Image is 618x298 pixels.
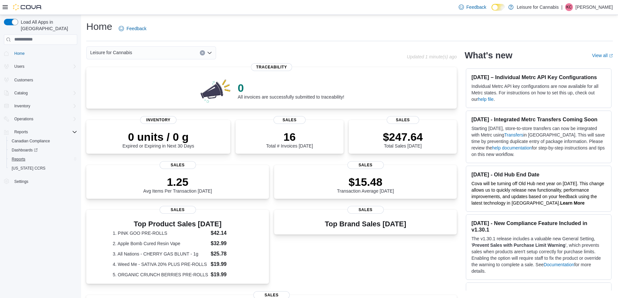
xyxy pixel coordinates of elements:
[492,145,532,150] a: help documentation
[1,62,80,71] button: Users
[12,148,38,153] span: Dashboards
[347,206,384,214] span: Sales
[9,164,77,172] span: Washington CCRS
[14,103,30,109] span: Inventory
[471,74,606,80] h3: [DATE] – Individual Metrc API Key Configurations
[471,235,606,274] p: The v1.30.1 release includes a valuable new General Setting, ' ', which prevents sales when produ...
[14,179,28,184] span: Settings
[471,116,606,123] h3: [DATE] - Integrated Metrc Transfers Coming Soon
[471,181,604,206] span: Cova will be turning off Old Hub next year on [DATE]. This change allows us to quickly release ne...
[12,63,27,70] button: Users
[211,260,243,268] dd: $19.99
[504,132,523,137] a: Transfers
[9,155,28,163] a: Reports
[14,64,24,69] span: Users
[544,262,574,267] a: Documentation
[471,125,606,158] p: Starting [DATE], store-to-store transfers can now be integrated with Metrc using in [GEOGRAPHIC_D...
[12,178,31,185] a: Settings
[337,175,394,194] div: Transaction Average [DATE]
[609,54,613,58] svg: External link
[12,50,27,57] a: Home
[9,146,40,154] a: Dashboards
[12,138,50,144] span: Canadian Compliance
[113,220,243,228] h3: Top Product Sales [DATE]
[113,271,208,278] dt: 5. ORGANIC CRUNCH BERRIES PRE-ROLLS
[576,3,613,11] p: [PERSON_NAME]
[13,4,42,10] img: Cova
[251,63,292,71] span: Traceability
[14,77,33,83] span: Customers
[1,75,80,84] button: Customers
[90,49,132,56] span: Leisure for Cannabis
[471,83,606,102] p: Individual Metrc API key configurations are now available for all Metrc states. For instructions ...
[160,161,196,169] span: Sales
[200,50,205,55] button: Clear input
[143,175,212,188] p: 1.25
[565,3,573,11] div: Kyna Crumley
[14,90,28,96] span: Catalog
[140,116,176,124] span: Inventory
[1,89,80,98] button: Catalog
[143,175,212,194] div: Avg Items Per Transaction [DATE]
[211,229,243,237] dd: $42.14
[12,102,77,110] span: Inventory
[12,128,77,136] span: Reports
[113,261,208,268] dt: 4. Weed Me - SATIVA 20% PLUS PRE-ROLLS
[14,51,25,56] span: Home
[266,130,313,143] p: 16
[12,115,36,123] button: Operations
[160,206,196,214] span: Sales
[12,76,77,84] span: Customers
[207,50,212,55] button: Open list of options
[12,166,45,171] span: [US_STATE] CCRS
[347,161,384,169] span: Sales
[592,53,613,58] a: View allExternal link
[383,130,423,143] p: $247.64
[471,171,606,178] h3: [DATE] - Old Hub End Date
[1,101,80,111] button: Inventory
[211,240,243,247] dd: $32.99
[12,128,30,136] button: Reports
[12,157,25,162] span: Reports
[9,155,77,163] span: Reports
[467,4,486,10] span: Feedback
[6,164,80,173] button: [US_STATE] CCRS
[566,3,572,11] span: KC
[560,200,585,206] a: Learn More
[12,89,77,97] span: Catalog
[491,4,505,11] input: Dark Mode
[14,116,33,122] span: Operations
[12,89,30,97] button: Catalog
[6,137,80,146] button: Canadian Compliance
[86,20,112,33] h1: Home
[12,63,77,70] span: Users
[113,251,208,257] dt: 3. All Nations - CHERRY GAS BLUNT - 1g
[4,46,77,203] nav: Complex example
[1,114,80,124] button: Operations
[6,155,80,164] button: Reports
[12,115,77,123] span: Operations
[478,97,493,102] a: help file
[113,240,208,247] dt: 2. Apple Bomb Cured Resin Vape
[561,3,563,11] p: |
[123,130,194,143] p: 0 units / 0 g
[12,49,77,57] span: Home
[116,22,149,35] a: Feedback
[325,220,406,228] h3: Top Brand Sales [DATE]
[12,102,33,110] button: Inventory
[6,146,80,155] a: Dashboards
[9,137,53,145] a: Canadian Compliance
[383,130,423,149] div: Total Sales [DATE]
[266,130,313,149] div: Total # Invoices [DATE]
[465,50,512,61] h2: What's new
[337,175,394,188] p: $15.48
[199,77,233,103] img: 0
[14,129,28,135] span: Reports
[123,130,194,149] div: Expired or Expiring in Next 30 Days
[1,127,80,137] button: Reports
[113,230,208,236] dt: 1. PINK GOO PRE-ROLLS
[211,250,243,258] dd: $25.78
[12,76,36,84] a: Customers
